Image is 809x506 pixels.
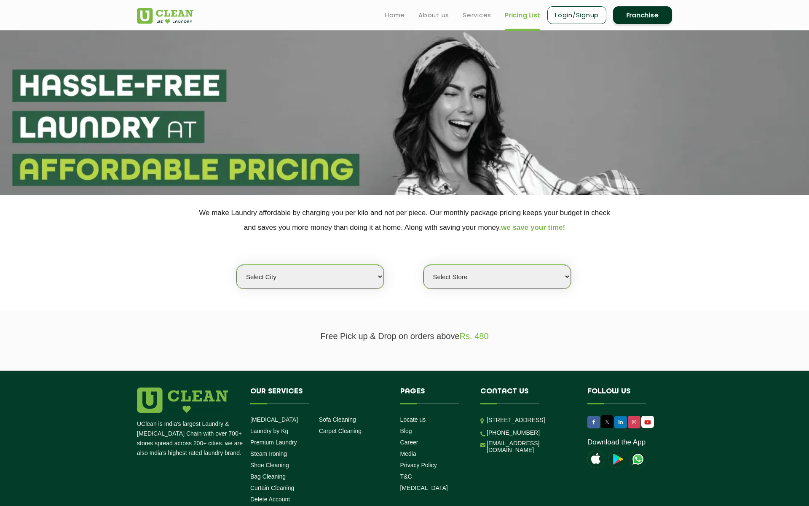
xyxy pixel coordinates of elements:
[250,462,289,468] a: Shoe Cleaning
[250,496,290,503] a: Delete Account
[630,451,646,468] img: UClean Laundry and Dry Cleaning
[501,223,565,231] span: we save your time!
[319,416,356,423] a: Sofa Cleaning
[400,388,468,404] h4: Pages
[400,416,426,423] a: Locate us
[250,428,288,434] a: Laundry by Kg
[587,438,646,447] a: Download the App
[642,418,653,427] img: UClean Laundry and Dry Cleaning
[400,439,418,446] a: Career
[487,415,575,425] p: [STREET_ADDRESS]
[250,388,388,404] h4: Our Services
[547,6,606,24] a: Login/Signup
[487,429,540,436] a: [PHONE_NUMBER]
[137,205,672,235] p: We make Laundry affordable by charging you per kilo and not per piece. Our monthly package pricin...
[250,450,287,457] a: Steam Ironing
[505,10,541,20] a: Pricing List
[463,10,491,20] a: Services
[250,473,286,480] a: Bag Cleaning
[137,331,672,341] p: Free Pick up & Drop on orders above
[250,416,298,423] a: [MEDICAL_DATA]
[400,428,412,434] a: Blog
[250,439,297,446] a: Premium Laundry
[400,484,448,491] a: [MEDICAL_DATA]
[137,8,193,24] img: UClean Laundry and Dry Cleaning
[137,419,244,458] p: UClean is India's largest Laundry & [MEDICAL_DATA] Chain with over 700+ stores spread across 200+...
[385,10,405,20] a: Home
[400,462,437,468] a: Privacy Policy
[400,473,412,480] a: T&C
[608,451,625,468] img: playstoreicon.png
[418,10,449,20] a: About us
[137,388,228,413] img: logo.png
[480,388,575,404] h4: Contact us
[587,451,604,468] img: apple-icon.png
[319,428,362,434] a: Carpet Cleaning
[460,331,489,341] span: Rs. 480
[613,6,672,24] a: Franchise
[487,440,575,453] a: [EMAIL_ADDRESS][DOMAIN_NAME]
[400,450,416,457] a: Media
[587,388,662,404] h4: Follow us
[250,484,294,491] a: Curtain Cleaning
